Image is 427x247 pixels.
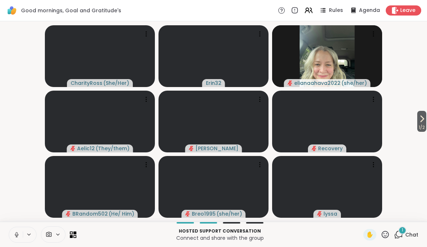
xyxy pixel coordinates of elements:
[81,234,359,242] p: Connect and share with the group
[318,145,343,152] span: Recovery
[6,4,18,17] img: ShareWell Logomark
[71,79,102,87] span: CharityRoss
[312,146,317,151] span: audio-muted
[109,210,134,217] span: ( He/ Him )
[206,79,221,87] span: Erin32
[216,210,242,217] span: ( she/her )
[341,79,367,87] span: ( she/her )
[96,145,130,152] span: ( They/them )
[417,111,426,132] button: 1/2
[21,7,121,14] span: Good mornings, Goal and Gratitude's
[66,211,71,216] span: audio-muted
[71,146,76,151] span: audio-muted
[77,145,95,152] span: Aelic12
[189,146,194,151] span: audio-muted
[103,79,129,87] span: ( She/Her )
[400,7,415,14] span: Leave
[294,79,341,87] span: elianaahava2022
[317,211,322,216] span: audio-muted
[324,210,337,217] span: lyssa
[72,210,108,217] span: BRandom502
[402,227,403,233] span: 1
[192,210,216,217] span: Breo1995
[366,230,373,239] span: ✋
[359,7,380,14] span: Agenda
[405,231,418,238] span: Chat
[81,228,359,234] p: Hosted support conversation
[185,211,190,216] span: audio-muted
[329,7,343,14] span: Rules
[195,145,238,152] span: [PERSON_NAME]
[417,123,426,132] span: 1 / 2
[300,25,355,87] img: elianaahava2022
[288,81,293,86] span: audio-muted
